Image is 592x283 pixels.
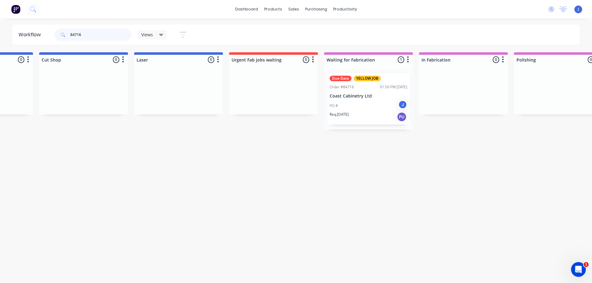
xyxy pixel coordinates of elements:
[397,112,407,122] div: PU
[327,73,410,125] div: Due DateYELLOW JOBOrder #8471601:50 PM [DATE]Coast Cabinetry LtdPO #JReq.[DATE]PU
[285,5,302,14] div: sales
[398,100,407,109] div: J
[330,112,349,117] p: Req. [DATE]
[70,29,131,41] input: Search for orders...
[330,84,354,90] div: Order #84716
[578,6,579,12] span: J
[330,76,351,81] div: Due Date
[261,5,285,14] div: products
[354,76,381,81] div: YELLOW JOB
[141,31,153,38] span: Views
[571,262,586,277] iframe: Intercom live chat
[302,5,330,14] div: purchasing
[330,94,407,99] p: Coast Cabinetry Ltd
[232,5,261,14] a: dashboard
[330,103,338,109] p: PO #
[330,5,360,14] div: productivity
[380,84,407,90] div: 01:50 PM [DATE]
[18,31,44,38] div: Workflow
[11,5,20,14] img: Factory
[584,262,589,267] span: 1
